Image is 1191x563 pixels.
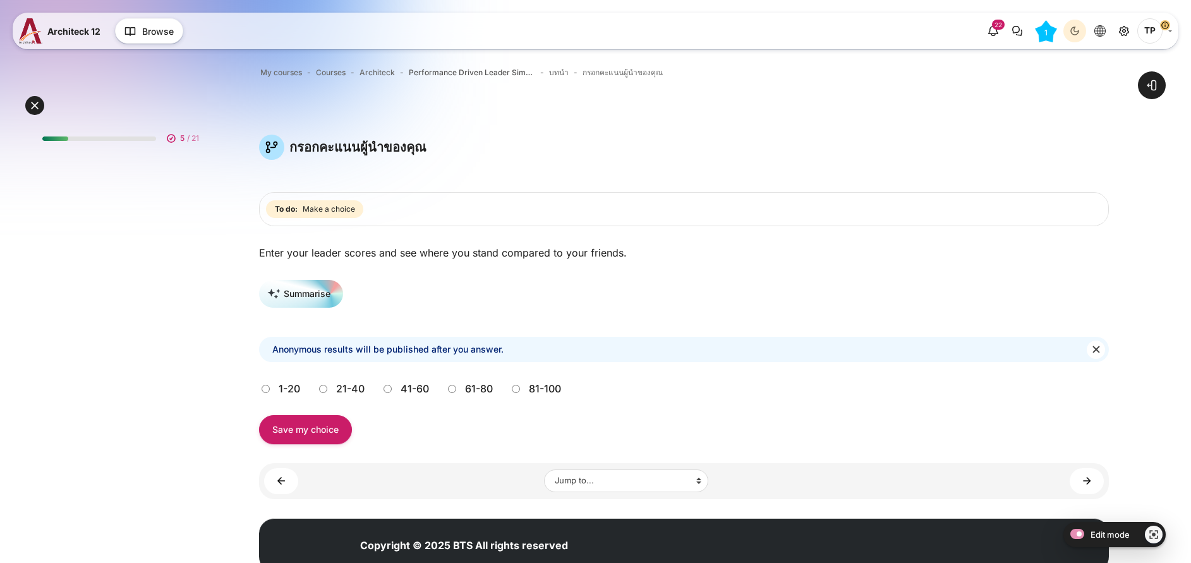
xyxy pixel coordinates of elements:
[409,67,535,78] a: Performance Driven Leader Simulation Old
[1145,526,1163,543] a: Show/Hide - Region
[549,67,569,78] a: บทนำ
[259,135,1109,499] section: Content
[401,381,429,396] label: 41-60
[465,381,493,396] label: 61-80
[1070,468,1104,494] a: กระดานแลกเปลี่ยนความคิด ►
[992,20,1005,30] div: 22
[259,337,1109,363] div: Anonymous results will be published after you answer.
[529,381,561,396] label: 81-100
[1035,20,1057,42] div: Level #1
[180,133,184,144] span: 5
[47,25,100,38] span: Architeck 12
[259,280,343,307] button: Summarise
[1089,20,1111,42] button: Languages
[1137,18,1163,44] span: Thanyaphon Pongpaichet
[1030,20,1062,42] a: Level #1
[289,139,426,155] h4: กรอกคะแนนผู้นำของคุณ
[336,381,365,396] label: 21-40
[1006,20,1029,42] button: There are 0 unread conversations
[259,415,352,444] input: Save my choice
[1137,18,1172,44] a: User menu
[187,133,199,144] span: / 21
[264,468,298,494] a: ◄ แบบประเมินความเป็นผู้นำ
[982,20,1005,42] div: Show notification window with 22 new notifications
[32,119,214,151] a: 5 / 21
[303,203,355,215] span: Make a choice
[279,381,300,396] label: 1-20
[115,18,183,44] button: Browse
[1113,20,1135,42] a: Site administration
[360,67,395,78] a: Architeck
[266,198,366,221] div: Completion requirements for กรอกคะแนนผู้นำของคุณ
[583,67,663,78] a: กรอกคะแนนผู้นำของคุณ
[19,18,106,44] a: A12 A12 Architeck 12
[142,25,174,38] span: Browse
[259,64,1109,81] nav: Navigation bar
[259,245,1109,260] p: Enter your leader scores and see where you stand compared to your friends.
[1065,21,1084,40] div: Dark Mode
[360,539,568,552] strong: Copyright © 2025 BTS All rights reserved
[275,203,298,215] strong: To do:
[42,136,68,141] div: 23%
[1091,530,1130,540] span: Edit mode
[316,67,346,78] a: Courses
[19,18,42,44] img: A12
[260,67,302,78] a: My courses
[1063,20,1086,42] button: Light Mode Dark Mode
